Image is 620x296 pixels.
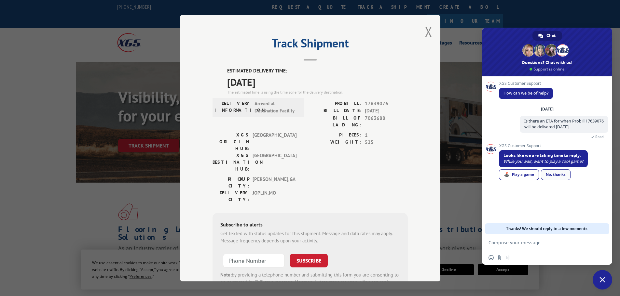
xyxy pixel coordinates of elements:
label: XGS DESTINATION HUB: [213,152,249,172]
span: 1 [365,131,408,139]
div: Play a game [499,169,539,180]
span: 7063688 [365,114,408,128]
span: [GEOGRAPHIC_DATA] [253,131,296,152]
label: DELIVERY INFORMATION: [214,100,251,114]
button: SUBSCRIBE [290,253,328,267]
span: Insert an emoji [489,255,494,260]
span: Audio message [505,255,511,260]
label: PIECES: [310,131,362,139]
span: Arrived at Destination Facility [255,100,298,114]
span: [DATE] [227,74,408,89]
span: Send a file [497,255,502,260]
div: by providing a telephone number and submitting this form you are consenting to be contacted by SM... [220,271,400,293]
span: 🕹️ [504,172,510,177]
span: Looks like we are taking time to reply. [503,153,581,158]
div: Get texted with status updates for this shipment. Message and data rates may apply. Message frequ... [220,230,400,244]
span: Is there an ETA for when Probill 17639076 will be delivered [DATE] [524,118,604,130]
label: PROBILL: [310,100,362,107]
input: Phone Number [223,253,285,267]
span: 17639076 [365,100,408,107]
span: [PERSON_NAME] , GA [253,175,296,189]
span: How can we be of help? [503,90,548,96]
div: No, thanks [541,169,571,180]
span: Read [595,135,604,139]
label: BILL DATE: [310,107,362,115]
div: Chat [532,31,562,41]
span: [GEOGRAPHIC_DATA] [253,152,296,172]
span: 525 [365,139,408,146]
label: DELIVERY CITY: [213,189,249,203]
label: PICKUP CITY: [213,175,249,189]
span: [DATE] [365,107,408,115]
div: [DATE] [541,107,554,111]
label: WEIGHT: [310,139,362,146]
button: Close modal [425,23,432,40]
span: XGS Customer Support [499,144,588,148]
div: Close chat [593,270,612,290]
h2: Track Shipment [213,39,408,51]
label: BILL OF LADING: [310,114,362,128]
strong: Note: [220,271,232,277]
span: Chat [546,31,556,41]
div: Subscribe to alerts [220,220,400,230]
span: Thanks! We should reply in a few moments. [506,223,588,234]
span: XGS Customer Support [499,81,553,86]
span: While you wait, want to play a cool game? [503,159,583,164]
div: The estimated time is using the time zone for the delivery destination. [227,89,408,95]
textarea: Compose your message... [489,240,591,246]
label: ESTIMATED DELIVERY TIME: [227,67,408,75]
label: XGS ORIGIN HUB: [213,131,249,152]
span: JOPLIN , MO [253,189,296,203]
